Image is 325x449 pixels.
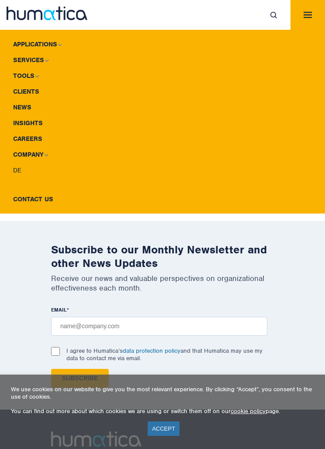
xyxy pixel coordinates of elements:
p: I agree to Humatica’s and that Humatica may use my data to contact me via email. [66,347,263,362]
input: name@company.com [51,317,267,336]
img: menuicon [304,12,312,18]
span: DE [13,166,21,174]
h2: Subscribe to our Monthly Newsletter and other News Updates [51,243,274,270]
a: ACCEPT [148,421,180,436]
a: data protection policy [123,347,180,354]
input: Subscribe [51,369,109,388]
a: cookie policy [231,407,266,415]
img: logo [7,7,87,20]
span: EMAIL [51,306,67,313]
img: search_icon [270,12,277,18]
p: You can find out more about which cookies we are using or switch them off on our page. [11,407,314,415]
p: We use cookies on our website to give you the most relevant experience. By clicking “Accept”, you... [11,386,314,400]
p: Receive our news and valuable perspectives on organizational effectiveness each month. [51,274,274,293]
input: I agree to Humatica’sdata protection policyand that Humatica may use my data to contact me via em... [51,347,60,356]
